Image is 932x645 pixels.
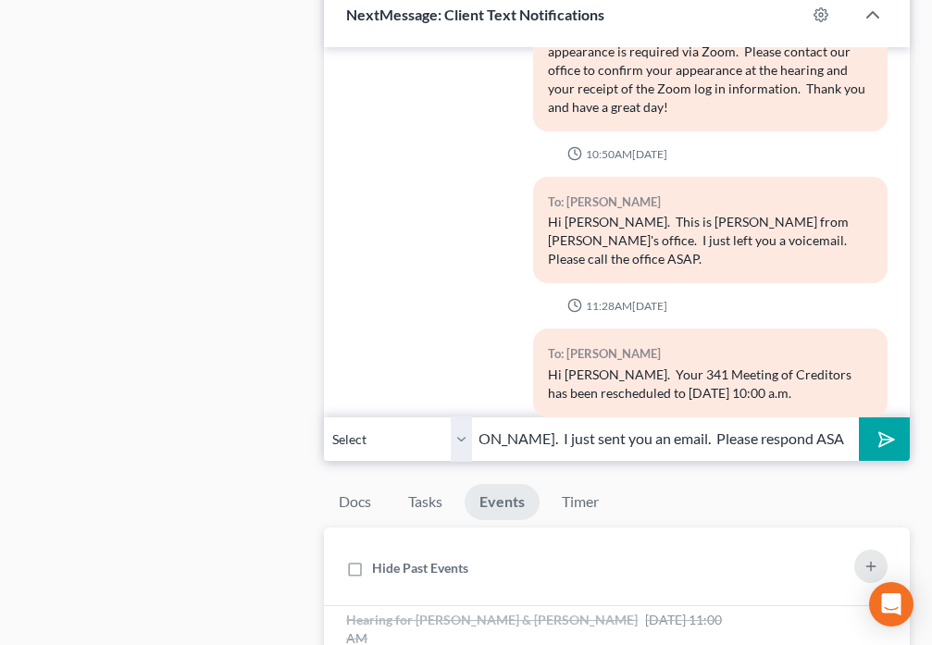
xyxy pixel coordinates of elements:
[346,612,638,627] span: Hearing for [PERSON_NAME] & [PERSON_NAME]
[548,192,873,213] div: To: [PERSON_NAME]
[346,298,888,314] div: 11:28AM[DATE]
[548,343,873,365] div: To: [PERSON_NAME]
[346,146,888,162] div: 10:50AM[DATE]
[346,6,604,23] span: NextMessage: Client Text Notifications
[547,484,614,520] a: Timer
[548,366,873,403] div: Hi [PERSON_NAME]. Your 341 Meeting of Creditors has been rescheduled to [DATE] 10:00 a.m.
[393,484,457,520] a: Tasks
[869,582,913,626] div: Open Intercom Messenger
[548,213,873,268] div: Hi [PERSON_NAME]. This is [PERSON_NAME] from [PERSON_NAME]'s office. I just left you a voicemail....
[372,560,468,576] span: Hide Past Events
[465,484,540,520] a: Events
[472,416,858,462] input: Say something...
[324,484,386,520] a: Docs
